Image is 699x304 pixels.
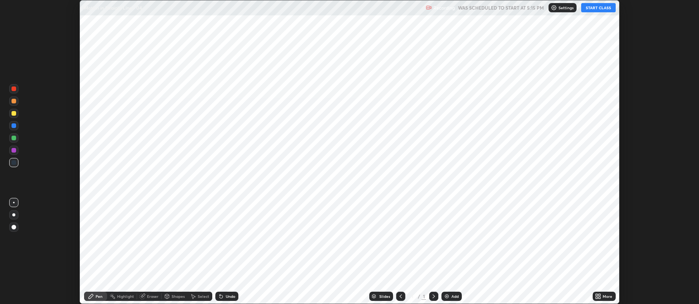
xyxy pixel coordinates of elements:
img: class-settings-icons [551,5,557,11]
p: Recording [433,5,455,11]
h5: WAS SCHEDULED TO START AT 5:15 PM [458,4,544,11]
p: Settings [559,6,573,10]
div: More [603,294,612,298]
div: Pen [96,294,102,298]
img: recording.375f2c34.svg [426,5,432,11]
div: Shapes [172,294,185,298]
div: 1 [421,293,426,300]
img: add-slide-button [444,293,450,299]
div: Slides [379,294,390,298]
div: Select [198,294,209,298]
button: START CLASS [581,3,616,12]
div: Undo [226,294,235,298]
div: Eraser [147,294,159,298]
div: 1 [408,294,416,299]
div: Highlight [117,294,134,298]
div: Add [451,294,459,298]
p: Motion in Straight Line - 04 [84,5,142,11]
div: / [418,294,420,299]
